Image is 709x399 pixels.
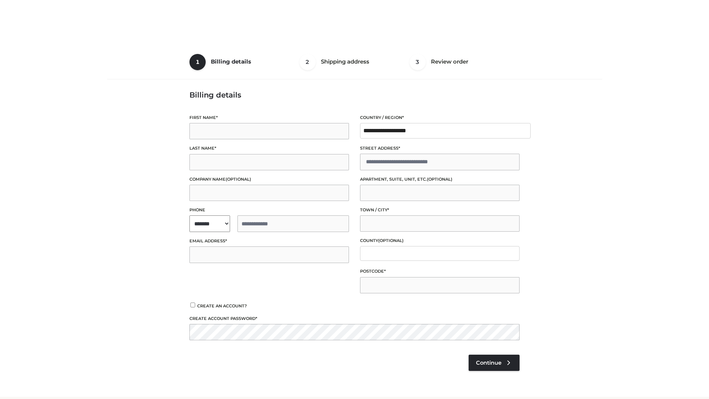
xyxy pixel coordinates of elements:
span: Review order [431,58,468,65]
span: (optional) [378,238,404,243]
span: Shipping address [321,58,369,65]
h3: Billing details [189,91,520,99]
label: Apartment, suite, unit, etc. [360,176,520,183]
label: Country / Region [360,114,520,121]
span: (optional) [226,177,251,182]
label: Street address [360,145,520,152]
span: Create an account? [197,303,247,308]
label: Email address [189,238,349,245]
span: Continue [476,359,501,366]
label: Town / City [360,207,520,214]
label: Phone [189,207,349,214]
a: Continue [469,355,520,371]
label: Postcode [360,268,520,275]
span: 1 [189,54,206,70]
label: County [360,237,520,244]
label: Company name [189,176,349,183]
input: Create an account? [189,303,196,307]
span: 2 [299,54,316,70]
label: Last name [189,145,349,152]
label: Create account password [189,315,520,322]
span: (optional) [427,177,452,182]
span: Billing details [211,58,251,65]
span: 3 [410,54,426,70]
label: First name [189,114,349,121]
